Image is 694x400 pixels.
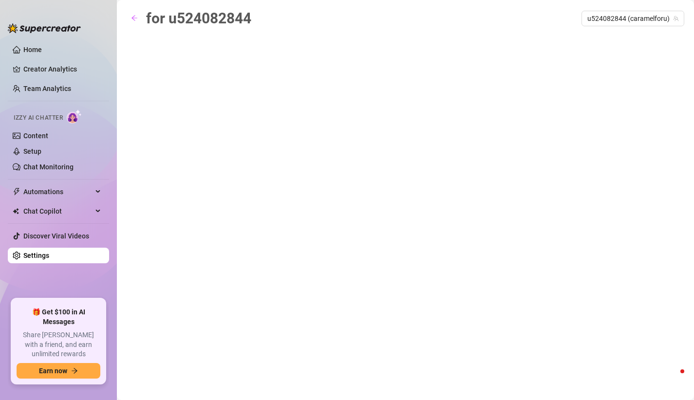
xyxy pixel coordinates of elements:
[13,188,20,196] span: thunderbolt
[673,16,679,21] span: team
[71,367,78,374] span: arrow-right
[13,208,19,215] img: Chat Copilot
[23,184,93,200] span: Automations
[661,367,684,390] iframe: Intercom live chat
[23,203,93,219] span: Chat Copilot
[17,363,100,379] button: Earn nowarrow-right
[587,11,678,26] span: u524082844 (caramelforu)
[23,132,48,140] a: Content
[39,367,67,375] span: Earn now
[23,252,49,259] a: Settings
[23,163,74,171] a: Chat Monitoring
[8,23,81,33] img: logo-BBDzfeDw.svg
[131,15,138,21] span: arrow-left
[23,147,41,155] a: Setup
[17,330,100,359] span: Share [PERSON_NAME] with a friend, and earn unlimited rewards
[17,308,100,327] span: 🎁 Get $100 in AI Messages
[67,109,82,124] img: AI Chatter
[23,46,42,54] a: Home
[146,10,251,27] span: for u524082844
[14,113,63,123] span: Izzy AI Chatter
[23,232,89,240] a: Discover Viral Videos
[23,61,101,77] a: Creator Analytics
[23,85,71,92] a: Team Analytics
